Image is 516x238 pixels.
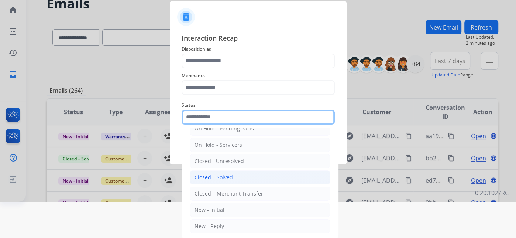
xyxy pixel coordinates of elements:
img: contactIcon [177,8,195,26]
span: Interaction Recap [182,33,335,45]
div: Closed - Unresolved [195,157,244,165]
div: Closed – Solved [195,174,233,181]
div: New - Initial [195,206,224,214]
span: Disposition as [182,45,335,54]
div: Closed – Merchant Transfer [195,190,263,197]
span: Status [182,101,335,110]
div: New - Reply [195,222,224,230]
div: On Hold - Servicers [195,141,242,149]
div: On Hold - Pending Parts [195,125,254,132]
span: Merchants [182,71,335,80]
p: 0.20.1027RC [475,188,509,197]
